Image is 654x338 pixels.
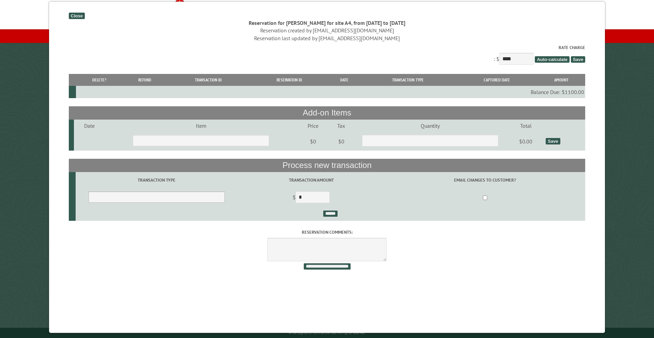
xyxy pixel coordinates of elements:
div: Reservation last updated by [EMAIL_ADDRESS][DOMAIN_NAME] [69,34,586,42]
td: $0.00 [507,132,545,151]
div: Reservation for [PERSON_NAME] for site A4, from [DATE] to [DATE] [69,19,586,27]
td: Date [74,120,105,132]
th: Transaction ID [167,74,250,86]
td: Tax [329,120,354,132]
th: Delete? [76,74,123,86]
td: Total [507,120,545,132]
td: $ [238,188,385,208]
th: Date [329,74,360,86]
th: Captured Date [456,74,538,86]
td: Quantity [353,120,507,132]
small: © Campground Commander LLC. All rights reserved. [289,331,365,335]
div: Reservation created by [EMAIL_ADDRESS][DOMAIN_NAME] [69,27,586,34]
th: Add-on Items [69,106,586,119]
div: : $ [69,44,586,66]
label: Email changes to customer? [386,177,584,183]
th: Refund [123,74,167,86]
td: $0 [297,132,329,151]
div: Save [546,138,560,144]
label: Rate Charge [69,44,586,51]
td: Price [297,120,329,132]
td: $0 [329,132,354,151]
span: Save [571,56,585,63]
td: Item [105,120,297,132]
span: Auto-calculate [535,56,570,63]
label: Transaction Type [77,177,237,183]
div: Close [69,13,85,19]
label: Transaction Amount [239,177,384,183]
th: Transaction Type [360,74,456,86]
th: Reservation ID [250,74,329,86]
td: Balance Due: $1100.00 [76,86,585,98]
th: Amount [538,74,585,86]
th: Process new transaction [69,159,586,172]
label: Reservation comments: [69,229,586,235]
